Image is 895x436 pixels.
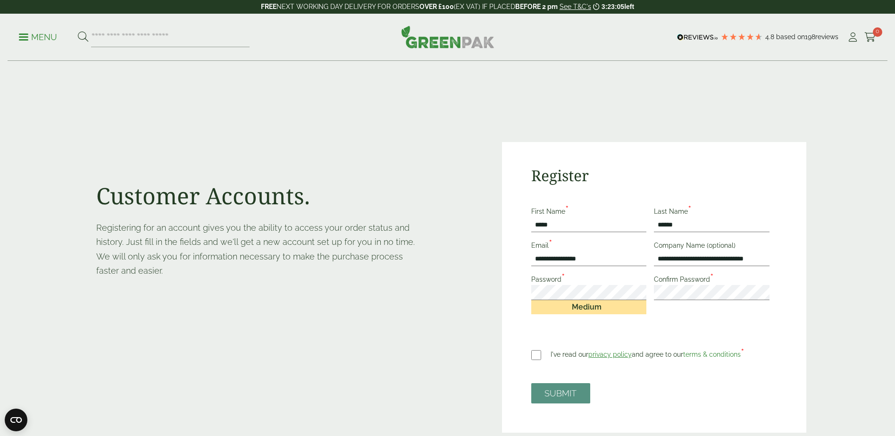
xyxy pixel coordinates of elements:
[531,167,777,184] h2: Register
[565,203,569,217] abbr: required
[654,242,739,252] label: Company Name (optional)
[765,33,776,41] span: 4.8
[864,33,876,42] i: Cart
[96,221,415,278] p: Registering for an account gives you the ability to access your order status and history. Just fi...
[531,208,573,218] label: First Name
[654,276,718,286] label: Confirm Password
[19,32,57,43] p: Menu
[560,3,591,10] a: See T&C's
[776,33,805,41] span: Based on
[654,208,695,218] label: Last Name
[549,237,552,251] abbr: required
[741,346,744,360] abbr: required
[815,33,838,41] span: reviews
[5,409,27,431] button: Open CMP widget
[688,203,692,217] abbr: required
[710,271,714,285] abbr: required
[873,27,882,37] span: 0
[401,25,494,48] img: GreenPak Supplies
[531,242,556,252] label: Email
[531,276,569,286] label: Password
[531,300,647,314] div: Medium
[419,3,454,10] strong: OVER £100
[19,32,57,41] a: Menu
[588,351,632,358] span: privacy policy
[531,383,590,403] button: SUBMIT
[602,3,624,10] span: 3:23:05
[96,182,415,210] h1: Customer Accounts.
[847,33,859,42] i: My Account
[864,30,876,44] a: 0
[261,3,276,10] strong: FREE
[515,3,558,10] strong: BEFORE 2 pm
[624,3,634,10] span: left
[561,271,565,285] abbr: required
[805,33,815,41] span: 198
[683,351,741,358] span: terms & conditions
[677,34,718,41] img: REVIEWS.io
[720,33,763,41] div: 4.79 Stars
[551,344,744,361] label: I've read our and agree to our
